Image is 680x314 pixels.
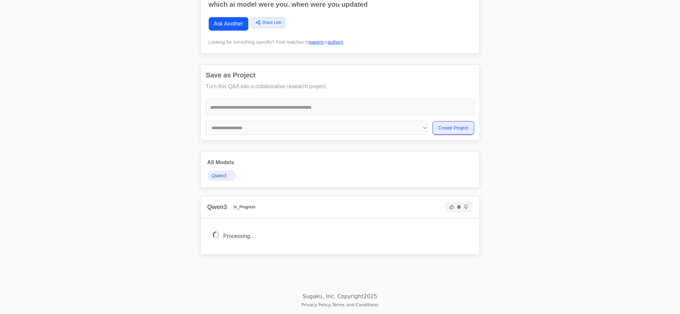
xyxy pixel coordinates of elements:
span: Qwen3 [212,172,227,179]
a: papers [309,39,323,45]
button: Not Helpful [462,203,470,211]
a: Privacy Policy [302,302,331,307]
a: Ask Another [209,17,248,31]
button: Create Project [433,121,474,135]
a: Qwen3 [207,171,236,181]
span: Processing... [224,233,254,239]
a: Terms and Conditions [332,302,378,307]
h3: All Models [207,159,473,167]
div: Looking for something specific? Find matches in or . [209,39,472,45]
a: authors [328,39,344,45]
button: Helpful [448,203,456,211]
span: Share Link [262,20,281,26]
span: 0 [457,204,461,210]
h2: Save as Project [206,70,474,80]
small: , [302,302,378,307]
h2: Qwen3 [207,202,227,212]
p: Turn this Q&A into a collaborative research project. [206,82,474,91]
span: 2025 [364,293,377,300]
span: In_Progress [230,203,260,211]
